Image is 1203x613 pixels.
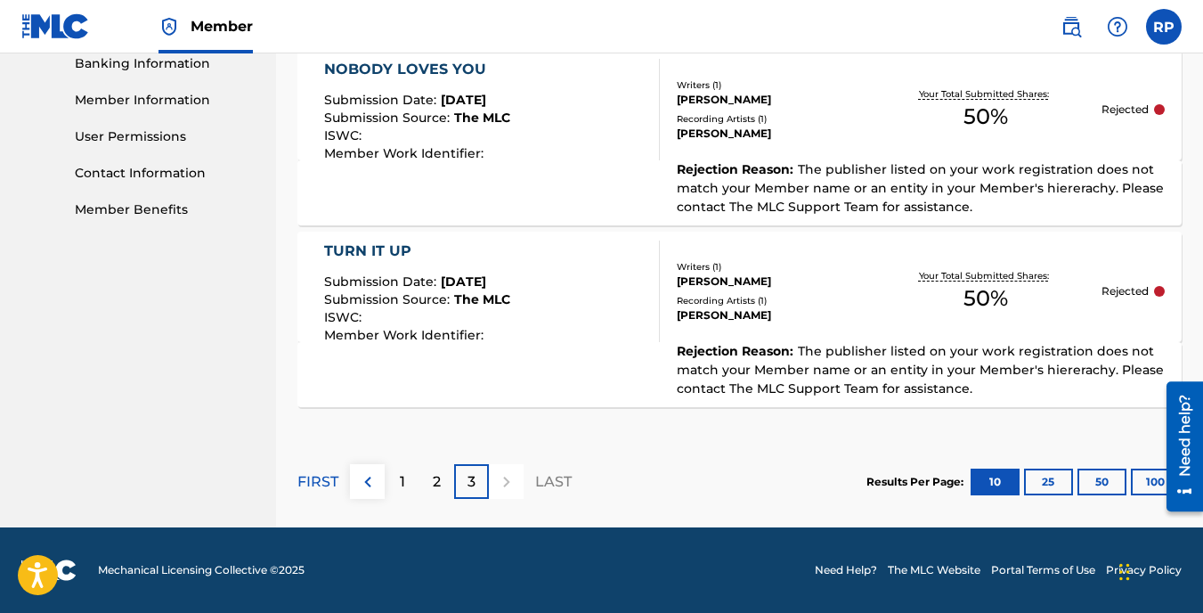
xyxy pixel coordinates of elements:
[677,112,870,126] div: Recording Artists ( 1 )
[297,232,1182,407] a: TURN IT UPSubmission Date:[DATE]Submission Source:The MLCISWC:Member Work Identifier:Writers (1)[...
[963,282,1008,315] span: 50 %
[324,327,488,343] span: Member Work Identifier :
[433,471,441,493] p: 2
[1077,469,1126,495] button: 50
[1106,562,1182,578] a: Privacy Policy
[21,560,77,581] img: logo
[21,13,90,39] img: MLC Logo
[1061,16,1082,37] img: search
[677,78,870,92] div: Writers ( 1 )
[535,471,572,493] p: LAST
[677,161,1164,215] span: The publisher listed on your work registration does not match your Member name or an entity in yo...
[75,200,255,219] a: Member Benefits
[991,562,1095,578] a: Portal Terms of Use
[324,241,510,262] div: TURN IT UP
[1114,527,1203,613] iframe: Chat Widget
[75,164,255,183] a: Contact Information
[677,92,870,108] div: [PERSON_NAME]
[815,562,877,578] a: Need Help?
[1131,469,1180,495] button: 100
[677,343,1164,396] span: The publisher listed on your work registration does not match your Member name or an entity in yo...
[677,294,870,307] div: Recording Artists ( 1 )
[677,274,870,290] div: [PERSON_NAME]
[75,91,255,110] a: Member Information
[441,274,486,290] span: [DATE]
[677,260,870,274] div: Writers ( 1 )
[1119,545,1130,599] div: Drag
[75,127,255,146] a: User Permissions
[1107,16,1128,37] img: help
[1146,9,1182,45] div: User Menu
[324,110,454,126] span: Submission Source :
[324,291,454,307] span: Submission Source :
[467,471,476,493] p: 3
[159,16,180,37] img: Top Rightsholder
[1100,9,1135,45] div: Help
[1053,9,1089,45] a: Public Search
[324,309,366,325] span: ISWC :
[324,127,366,143] span: ISWC :
[919,87,1053,101] p: Your Total Submitted Shares:
[454,291,510,307] span: The MLC
[75,54,255,73] a: Banking Information
[919,269,1053,282] p: Your Total Submitted Shares:
[454,110,510,126] span: The MLC
[1024,469,1073,495] button: 25
[357,471,378,493] img: left
[400,471,405,493] p: 1
[677,307,870,323] div: [PERSON_NAME]
[324,59,510,80] div: NOBODY LOVES YOU
[441,92,486,108] span: [DATE]
[1101,283,1149,299] p: Rejected
[98,562,305,578] span: Mechanical Licensing Collective © 2025
[297,471,338,493] p: FIRST
[963,101,1008,133] span: 50 %
[971,469,1020,495] button: 10
[1101,102,1149,118] p: Rejected
[677,126,870,142] div: [PERSON_NAME]
[324,145,488,161] span: Member Work Identifier :
[324,92,441,108] span: Submission Date :
[191,16,253,37] span: Member
[1153,375,1203,519] iframe: Resource Center
[888,562,980,578] a: The MLC Website
[324,274,441,290] span: Submission Date :
[866,474,968,490] p: Results Per Page:
[677,343,798,359] span: Rejection Reason :
[677,161,798,177] span: Rejection Reason :
[297,50,1182,225] a: NOBODY LOVES YOUSubmission Date:[DATE]Submission Source:The MLCISWC:Member Work Identifier:Writer...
